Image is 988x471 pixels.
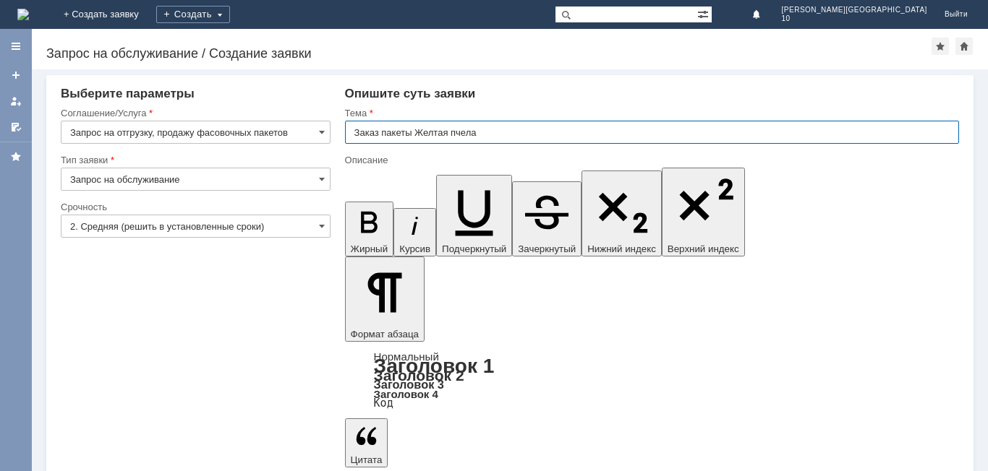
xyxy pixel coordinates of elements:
[932,38,949,55] div: Добавить в избранное
[4,90,27,113] a: Мои заявки
[351,329,419,340] span: Формат абзаца
[374,378,444,391] a: Заголовок 3
[61,155,328,165] div: Тип заявки
[374,397,393,410] a: Код
[587,243,656,254] span: Нижний индекс
[374,388,438,400] a: Заголовок 4
[399,243,430,254] span: Курсив
[4,64,27,87] a: Создать заявку
[782,14,927,23] span: 10
[442,243,506,254] span: Подчеркнутый
[393,208,436,256] button: Курсив
[374,350,439,363] a: Нормальный
[345,256,425,342] button: Формат абзаца
[61,108,328,118] div: Соглашение/Услуга
[374,367,464,384] a: Заголовок 2
[345,418,388,467] button: Цитата
[345,108,956,118] div: Тема
[61,202,328,212] div: Срочность
[17,9,29,20] img: logo
[518,243,576,254] span: Зачеркнутый
[662,168,745,256] button: Верхний индекс
[156,6,230,23] div: Создать
[374,355,495,377] a: Заголовок 1
[351,454,383,465] span: Цитата
[668,243,739,254] span: Верхний индекс
[17,9,29,20] a: Перейти на домашнюю страницу
[782,6,927,14] span: [PERSON_NAME][GEOGRAPHIC_DATA]
[345,87,476,100] span: Опишите суть заявки
[345,352,959,408] div: Формат абзаца
[351,243,388,254] span: Жирный
[955,38,973,55] div: Сделать домашней страницей
[46,46,932,61] div: Запрос на обслуживание / Создание заявки
[582,170,662,256] button: Нижний индекс
[345,155,956,165] div: Описание
[4,116,27,139] a: Мои согласования
[697,7,712,20] span: Расширенный поиск
[61,87,195,100] span: Выберите параметры
[345,202,394,256] button: Жирный
[436,175,512,256] button: Подчеркнутый
[512,181,582,256] button: Зачеркнутый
